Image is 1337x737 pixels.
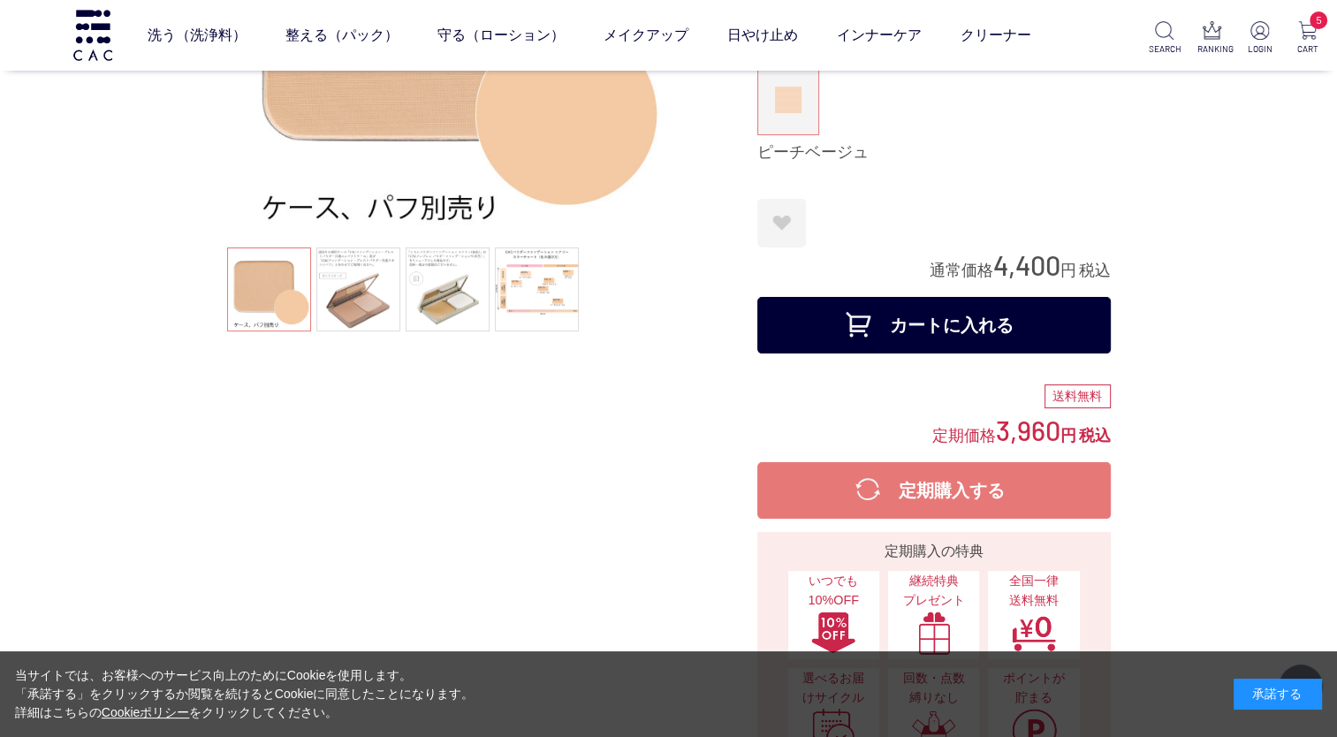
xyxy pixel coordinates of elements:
[285,11,398,60] a: 整える（パック）
[997,572,1070,610] span: 全国一律 送料無料
[932,425,996,444] span: 定期価格
[911,611,957,655] img: 継続特典プレゼント
[102,705,190,719] a: Cookieポリシー
[1292,21,1323,56] a: 5 CART
[15,666,475,722] div: 当サイトでは、お客様へのサービス向上のためにCookieを使用します。 「承諾する」をクリックするか閲覧を続けるとCookieに同意したことになります。 詳細はこちらの をクリックしてください。
[1149,21,1180,56] a: SEARCH
[1292,42,1323,56] p: CART
[797,572,870,610] span: いつでも10%OFF
[726,11,797,60] a: 日やけ止め
[1244,42,1275,56] p: LOGIN
[1310,11,1327,29] span: 5
[775,87,801,113] img: ピーチベージュ
[757,297,1111,353] button: カートに入れる
[996,414,1060,446] span: 3,960
[757,462,1111,519] button: 定期購入する
[1079,427,1111,444] span: 税込
[437,11,564,60] a: 守る（ローション）
[764,541,1104,562] div: 定期購入の特典
[810,611,856,655] img: いつでも10%OFF
[836,11,921,60] a: インナーケア
[147,11,246,60] a: 洗う（洗浄料）
[1011,611,1057,655] img: 全国一律送料無料
[71,10,115,60] img: logo
[897,572,970,610] span: 継続特典 プレゼント
[1244,21,1275,56] a: LOGIN
[1045,384,1111,409] div: 送料無料
[1079,262,1111,279] span: 税込
[1149,42,1180,56] p: SEARCH
[1196,42,1227,56] p: RANKING
[757,199,806,247] a: お気に入りに登録する
[930,262,993,279] span: 通常価格
[993,248,1060,281] span: 4,400
[603,11,687,60] a: メイクアップ
[960,11,1030,60] a: クリーナー
[1234,679,1322,710] div: 承諾する
[1060,262,1076,279] span: 円
[1060,427,1076,444] span: 円
[757,65,819,135] dl: ピーチベージュ
[1196,21,1227,56] a: RANKING
[757,142,1111,163] div: ピーチベージュ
